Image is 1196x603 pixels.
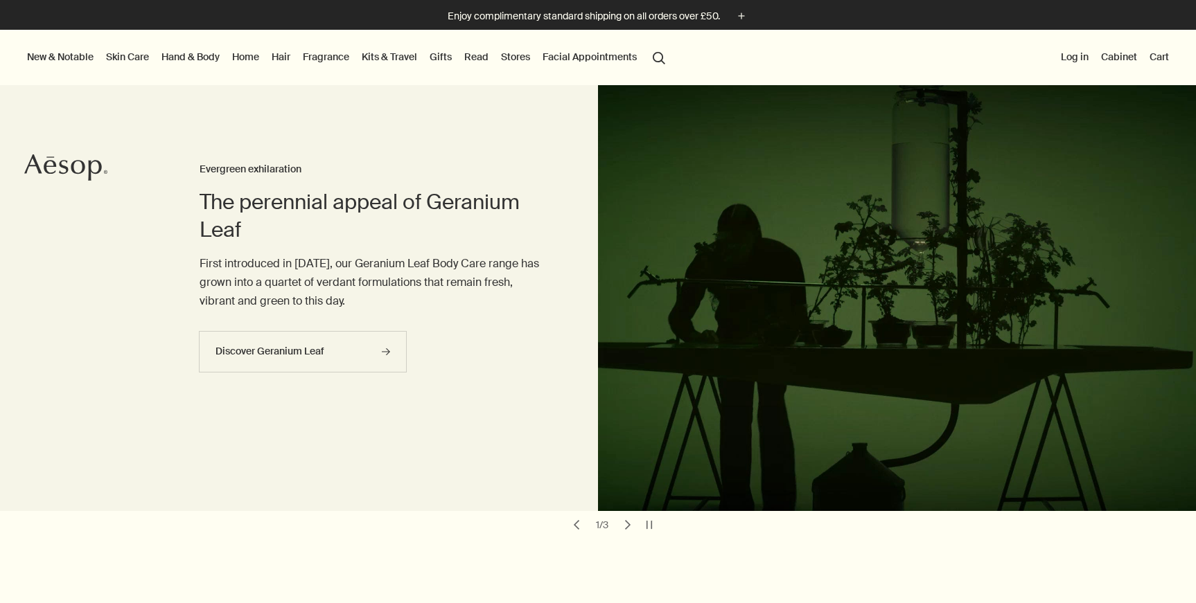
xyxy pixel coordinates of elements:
button: pause [640,515,659,534]
a: Kits & Travel [359,48,420,66]
button: Stores [498,48,533,66]
a: Skin Care [103,48,152,66]
a: Hand & Body [159,48,222,66]
p: Enjoy complimentary standard shipping on all orders over £50. [448,9,720,24]
button: previous slide [567,515,586,534]
a: Facial Appointments [540,48,640,66]
button: next slide [618,515,637,534]
a: Hair [269,48,293,66]
button: New & Notable [24,48,96,66]
p: First introduced in [DATE], our Geranium Leaf Body Care range has grown into a quartet of verdant... [200,254,543,311]
button: Cart [1147,48,1172,66]
a: Aesop [24,154,107,185]
svg: Aesop [24,154,107,181]
nav: primary [24,30,671,85]
button: Log in [1058,48,1091,66]
a: Gifts [427,48,455,66]
h2: The perennial appeal of Geranium Leaf [200,188,543,244]
a: Home [229,48,262,66]
a: Read [461,48,491,66]
div: 1 / 3 [592,519,613,531]
nav: supplementary [1058,30,1172,85]
button: Open search [647,44,671,70]
a: Discover Geranium Leaf [199,331,407,372]
a: Cabinet [1098,48,1140,66]
h3: Evergreen exhilaration [200,161,543,178]
button: Enjoy complimentary standard shipping on all orders over £50. [448,8,749,24]
a: Fragrance [300,48,352,66]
